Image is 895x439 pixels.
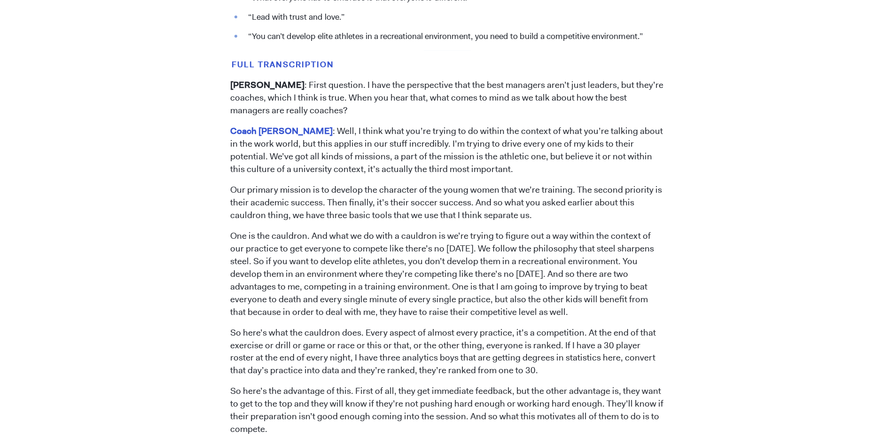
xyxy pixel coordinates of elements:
[230,385,665,436] p: So here’s the advantage of this. First of all, they get immediate feedback, but the other advanta...
[243,31,665,43] li: “You can’t develop elite athletes in a recreational environment, you need to build a competitive ...
[230,125,333,137] mark: Coach [PERSON_NAME]
[230,79,304,91] strong: [PERSON_NAME]
[230,58,336,71] mark: FULL TRANSCRIPTION
[230,79,665,117] p: : First question. I have the perspective that the best managers aren’t just leaders, but they’re ...
[230,327,665,377] p: So here’s what the cauldron does. Every aspect of almost every practice, it’s a competition. At t...
[243,11,665,24] li: “Lead with trust and love.”
[230,230,665,319] p: One is the cauldron. And what we do with a cauldron is we’re trying to figure out a way within th...
[230,125,665,176] p: : Well, I think what you’re trying to do within the context of what you’re talking about in the w...
[230,184,665,222] p: Our primary mission is to develop the character of the young women that we’re training. The secon...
